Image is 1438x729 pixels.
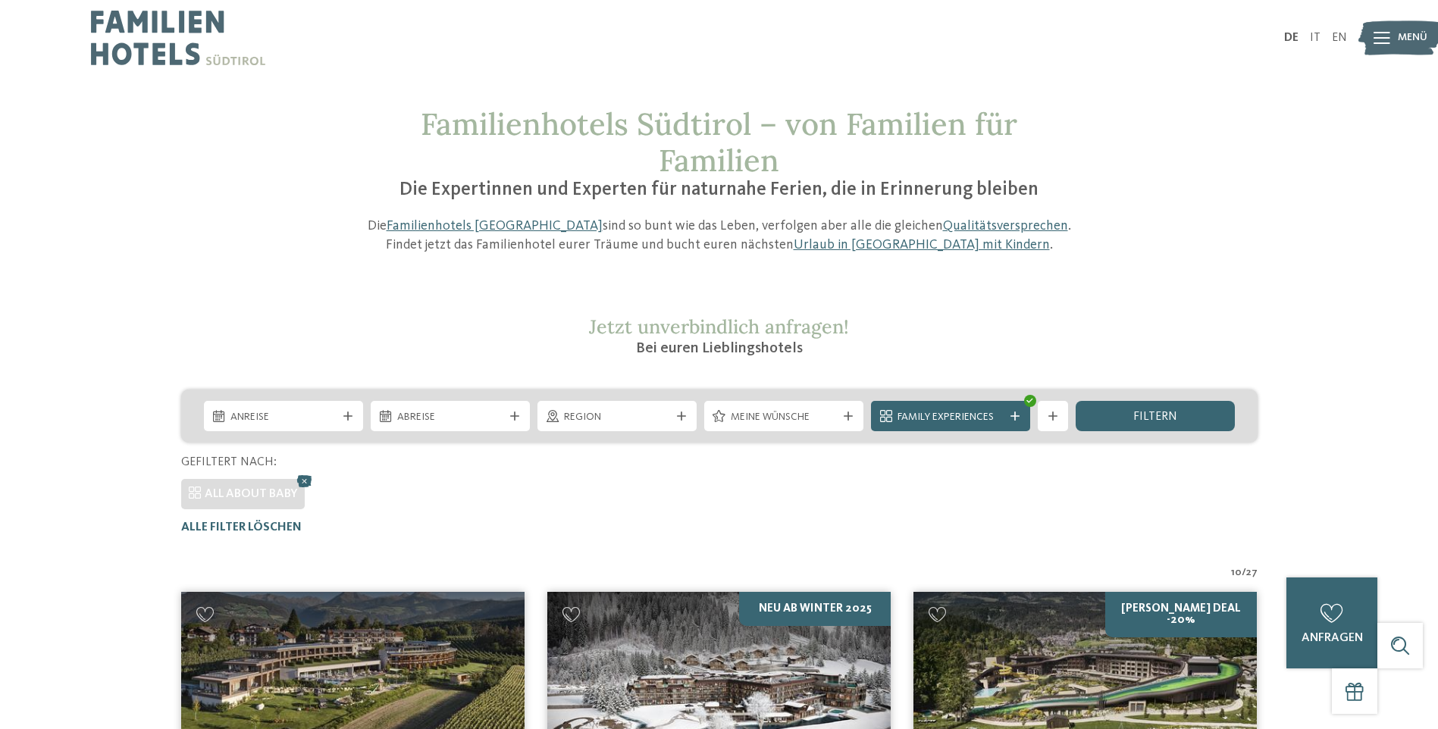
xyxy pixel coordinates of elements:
[359,217,1079,255] p: Die sind so bunt wie das Leben, verfolgen aber alle die gleichen . Findet jetzt das Familienhotel...
[731,410,837,425] span: Meine Wünsche
[1231,565,1242,580] span: 10
[1246,565,1258,580] span: 27
[1133,411,1177,423] span: filtern
[943,219,1068,233] a: Qualitätsversprechen
[181,521,302,533] span: Alle Filter löschen
[421,105,1017,180] span: Familienhotels Südtirol – von Familien für Familien
[1284,32,1299,44] a: DE
[397,410,503,425] span: Abreise
[230,410,337,425] span: Anreise
[1242,565,1246,580] span: /
[636,341,803,356] span: Bei euren Lieblingshotels
[399,180,1039,199] span: Die Expertinnen und Experten für naturnahe Ferien, die in Erinnerung bleiben
[181,456,277,468] span: Gefiltert nach:
[589,314,849,339] span: Jetzt unverbindlich anfragen!
[387,219,603,233] a: Familienhotels [GEOGRAPHIC_DATA]
[205,488,297,500] span: ALL ABOUT BABY
[564,410,670,425] span: Region
[1310,32,1321,44] a: IT
[794,238,1050,252] a: Urlaub in [GEOGRAPHIC_DATA] mit Kindern
[1302,632,1363,644] span: anfragen
[1286,577,1377,668] a: anfragen
[1332,32,1347,44] a: EN
[898,410,1004,425] span: Family Experiences
[1398,30,1427,45] span: Menü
